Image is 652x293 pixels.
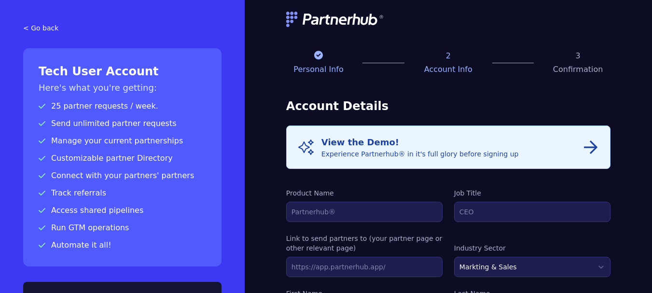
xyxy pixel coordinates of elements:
h3: Account Details [286,98,610,114]
p: Manage your current partnerships [39,135,206,147]
h2: Tech User Account [39,64,206,79]
label: Job Title [454,188,610,198]
p: 2 [416,50,481,62]
input: CEO [454,202,610,222]
p: Run GTM operations [39,222,206,234]
p: Access shared pipelines [39,205,206,216]
p: 3 [545,50,610,62]
a: < Go back [23,23,222,33]
input: Partnerhub® [286,202,443,222]
p: Confirmation [545,64,610,75]
label: Link to send partners to (your partner page or other relevant page) [286,234,443,253]
label: Product Name [286,188,443,198]
p: Automate it all! [39,239,206,251]
p: 25 partner requests / week. [39,100,206,112]
input: https://app.partnerhub.app/ [286,257,443,277]
label: Industry Sector [454,243,610,253]
p: Customizable partner Directory [39,153,206,164]
p: Account Info [416,64,481,75]
div: Experience Partnerhub® in it's full glory before signing up [321,136,519,159]
span: View the Demo! [321,137,399,147]
p: Connect with your partners' partners [39,170,206,181]
p: Personal Info [286,64,351,75]
p: Track referrals [39,187,206,199]
p: Send unlimited partner requests [39,118,206,129]
h3: Here's what you're getting: [39,81,206,95]
img: logo [286,12,385,27]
